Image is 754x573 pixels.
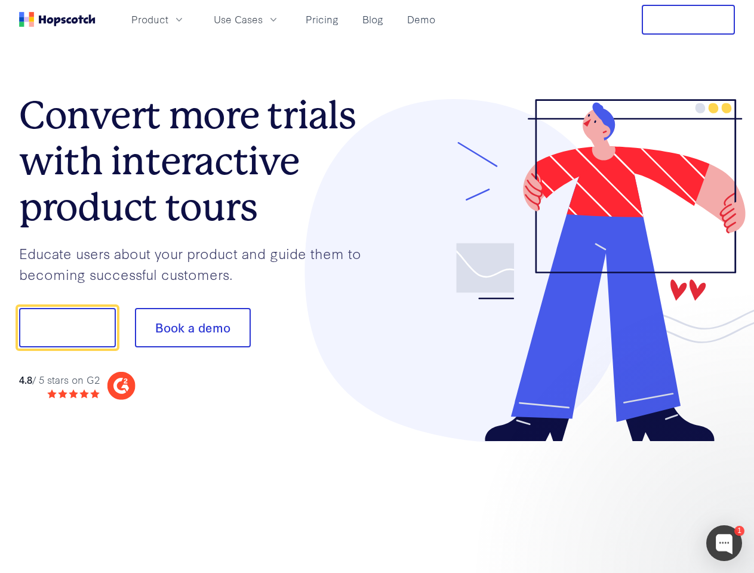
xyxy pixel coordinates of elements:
a: Home [19,12,96,27]
a: Pricing [301,10,343,29]
a: Demo [402,10,440,29]
a: Blog [358,10,388,29]
div: 1 [734,526,744,536]
button: Show me! [19,308,116,347]
p: Educate users about your product and guide them to becoming successful customers. [19,243,377,284]
span: Use Cases [214,12,263,27]
strong: 4.8 [19,372,32,386]
button: Free Trial [642,5,735,35]
button: Book a demo [135,308,251,347]
button: Product [124,10,192,29]
div: / 5 stars on G2 [19,372,100,387]
span: Product [131,12,168,27]
button: Use Cases [207,10,287,29]
h1: Convert more trials with interactive product tours [19,93,377,230]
